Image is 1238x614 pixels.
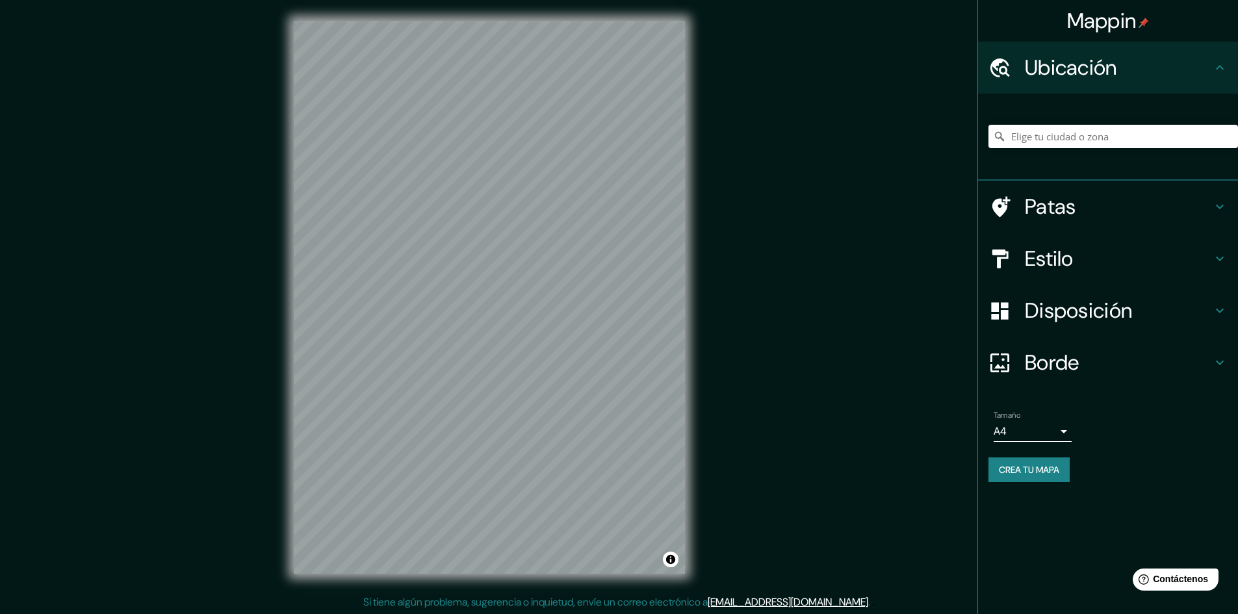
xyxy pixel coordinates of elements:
font: . [868,595,870,609]
input: Elige tu ciudad o zona [988,125,1238,148]
div: Ubicación [978,42,1238,94]
font: . [870,595,872,609]
button: Crea tu mapa [988,457,1070,482]
button: Activar o desactivar atribución [663,552,678,567]
font: A4 [994,424,1007,438]
font: Estilo [1025,245,1074,272]
div: Patas [978,181,1238,233]
div: Disposición [978,285,1238,337]
font: Crea tu mapa [999,464,1059,476]
div: Borde [978,337,1238,389]
font: Ubicación [1025,54,1117,81]
font: Tamaño [994,410,1020,420]
font: Mappin [1067,7,1137,34]
font: . [872,595,875,609]
iframe: Lanzador de widgets de ayuda [1122,563,1224,600]
font: Borde [1025,349,1079,376]
font: Patas [1025,193,1076,220]
font: Disposición [1025,297,1132,324]
div: Estilo [978,233,1238,285]
canvas: Mapa [294,21,685,574]
div: A4 [994,421,1072,442]
a: [EMAIL_ADDRESS][DOMAIN_NAME] [708,595,868,609]
font: Si tiene algún problema, sugerencia o inquietud, envíe un correo electrónico a [363,595,708,609]
img: pin-icon.png [1139,18,1149,28]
